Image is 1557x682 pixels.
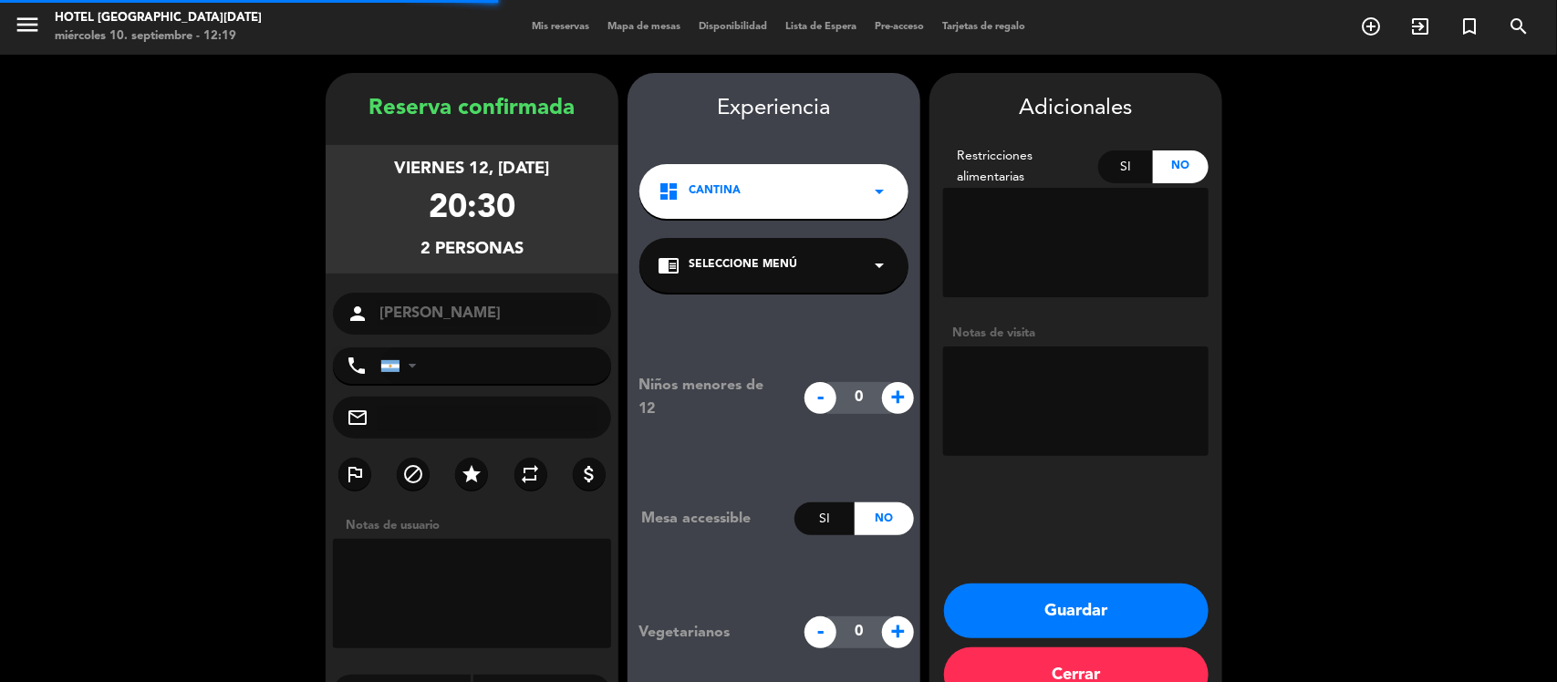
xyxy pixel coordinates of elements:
[347,407,368,429] i: mail_outline
[658,254,680,276] i: chrome_reader_mode
[1458,15,1480,37] i: turned_in_not
[598,22,690,32] span: Mapa de mesas
[420,236,524,263] div: 2 personas
[689,256,797,274] span: Seleccione Menú
[944,584,1209,638] button: Guardar
[429,182,515,236] div: 20:30
[14,11,41,38] i: menu
[337,516,618,535] div: Notas de usuario
[776,22,866,32] span: Lista de Espera
[326,91,618,127] div: Reserva confirmada
[520,463,542,485] i: repeat
[868,181,890,202] i: arrow_drop_down
[381,348,423,383] div: Argentina: +54
[1098,150,1154,183] div: Si
[1508,15,1530,37] i: search
[658,181,680,202] i: dashboard
[55,9,262,27] div: Hotel [GEOGRAPHIC_DATA][DATE]
[804,382,836,414] span: -
[628,91,920,127] div: Experiencia
[855,502,914,535] div: No
[625,374,795,421] div: Niños menores de 12
[794,502,854,535] div: Si
[461,463,483,485] i: star
[625,621,795,645] div: Vegetarianos
[1360,15,1382,37] i: add_circle_outline
[882,382,914,414] span: +
[1153,150,1209,183] div: No
[882,616,914,648] span: +
[395,156,550,182] div: viernes 12, [DATE]
[628,507,794,531] div: Mesa accessible
[868,254,890,276] i: arrow_drop_down
[402,463,424,485] i: block
[933,22,1034,32] span: Tarjetas de regalo
[14,11,41,45] button: menu
[55,27,262,46] div: miércoles 10. septiembre - 12:19
[689,182,741,201] span: CANTINA
[943,324,1209,343] div: Notas de visita
[523,22,598,32] span: Mis reservas
[690,22,776,32] span: Disponibilidad
[1409,15,1431,37] i: exit_to_app
[866,22,933,32] span: Pre-acceso
[347,303,368,325] i: person
[943,91,1209,127] div: Adicionales
[346,355,368,377] i: phone
[578,463,600,485] i: attach_money
[943,146,1098,188] div: Restricciones alimentarias
[804,616,836,648] span: -
[344,463,366,485] i: outlined_flag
